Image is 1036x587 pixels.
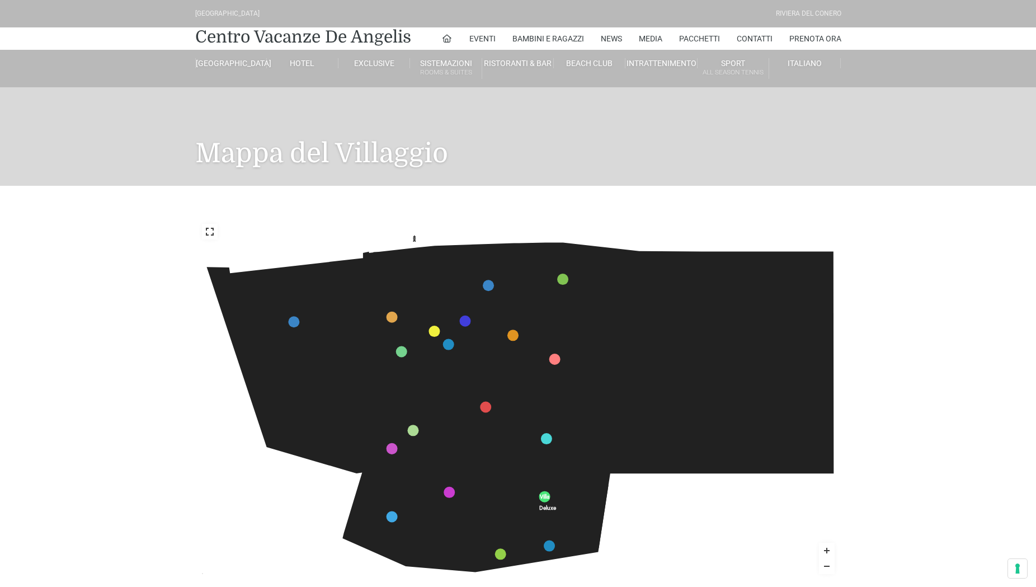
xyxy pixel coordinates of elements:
[482,58,554,68] a: Ristoranti & Bar
[819,558,835,574] button: Zoom out
[512,27,584,50] a: Bambini e Ragazzi
[554,58,625,68] a: Beach Club
[407,425,418,436] a: Villini 500 marker
[442,339,454,350] a: Teatro Piazzetta marker
[544,540,555,551] a: Luxury marker
[737,27,773,50] a: Contatti
[507,330,519,341] a: Holly Club marker
[288,316,299,327] a: Appartamenti Muratura marker
[444,487,455,498] a: Sala Meeting marker
[539,493,555,510] span: Villa Deluxe
[386,511,397,522] a: Sport Center marker
[698,67,769,78] small: All Season Tennis
[195,58,267,68] a: [GEOGRAPHIC_DATA]
[459,315,470,326] a: Teatro Piazza Grande marker
[338,58,410,68] a: Exclusive
[386,443,397,454] a: Ville Classic marker
[540,433,552,444] a: Villini 300 marker
[267,58,338,68] a: Hotel
[469,27,496,50] a: Eventi
[395,346,407,357] a: Piscina Grande marker
[195,8,260,19] div: [GEOGRAPHIC_DATA]
[789,27,841,50] a: Prenota Ora
[679,27,720,50] a: Pacchetti
[428,326,440,337] a: Emporio marker
[625,58,697,68] a: Intrattenimento
[1008,559,1027,578] button: Le tue preferenze relative al consenso per le tecnologie di tracciamento
[386,312,397,323] a: Hotel marker
[195,26,411,48] a: Centro Vacanze De Angelis
[639,27,662,50] a: Media
[480,401,491,412] a: Cappellina marker
[698,58,769,79] a: SportAll Season Tennis
[539,491,550,502] a: Ville Deluxe marker
[819,543,835,558] button: Zoom in
[410,58,482,79] a: SistemazioniRooms & Suites
[410,67,481,78] small: Rooms & Suites
[601,27,622,50] a: News
[769,58,841,68] a: Italiano
[788,59,822,68] span: Italiano
[776,8,841,19] div: Riviera Del Conero
[495,548,506,560] a: VillePlus marker
[195,87,841,186] h1: Mappa del Villaggio
[549,354,560,365] a: Villini 200 marker
[557,274,568,285] a: Villini 400 marker
[482,280,493,291] a: Monolocale marker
